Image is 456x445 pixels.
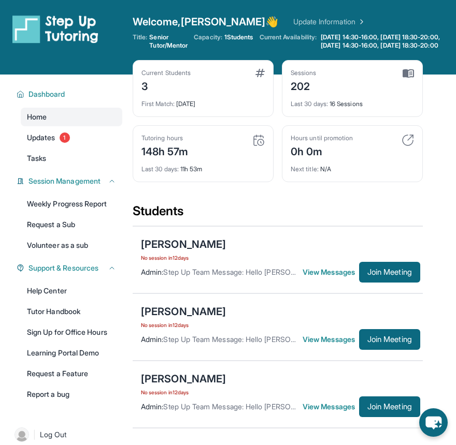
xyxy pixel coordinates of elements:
[141,372,226,386] div: [PERSON_NAME]
[141,94,265,108] div: [DATE]
[141,165,179,173] span: Last 30 days :
[260,33,317,50] span: Current Availability:
[359,329,420,350] button: Join Meeting
[28,263,98,273] span: Support & Resources
[419,408,448,437] button: chat-button
[133,203,423,226] div: Students
[141,402,163,411] span: Admin :
[141,268,163,276] span: Admin :
[141,142,189,159] div: 148h 57m
[319,33,456,50] a: [DATE] 14:30-16:00, [DATE] 18:30-20:00, [DATE] 14:30-16:00, [DATE] 18:30-20:00
[27,112,47,122] span: Home
[21,323,122,342] a: Sign Up for Office Hours
[21,215,122,234] a: Request a Sub
[303,334,359,345] span: View Messages
[141,77,191,94] div: 3
[15,427,29,442] img: user-img
[303,402,359,412] span: View Messages
[367,336,412,343] span: Join Meeting
[141,100,175,108] span: First Match :
[141,237,226,251] div: [PERSON_NAME]
[321,33,454,50] span: [DATE] 14:30-16:00, [DATE] 18:30-20:00, [DATE] 14:30-16:00, [DATE] 18:30-20:00
[291,134,353,142] div: Hours until promotion
[141,335,163,344] span: Admin :
[367,269,412,275] span: Join Meeting
[28,176,101,186] span: Session Management
[194,33,222,41] span: Capacity:
[141,388,226,396] span: No session in 12 days
[40,429,67,440] span: Log Out
[291,165,319,173] span: Next title :
[21,385,122,404] a: Report a bug
[293,17,366,27] a: Update Information
[224,33,253,41] span: 1 Students
[141,321,226,329] span: No session in 12 days
[141,134,189,142] div: Tutoring hours
[291,94,414,108] div: 16 Sessions
[149,33,188,50] span: Senior Tutor/Mentor
[21,128,122,147] a: Updates1
[21,281,122,300] a: Help Center
[303,267,359,277] span: View Messages
[355,17,366,27] img: Chevron Right
[24,263,116,273] button: Support & Resources
[402,134,414,146] img: card
[21,302,122,321] a: Tutor Handbook
[133,14,279,29] span: Welcome, [PERSON_NAME] 👋
[359,396,420,417] button: Join Meeting
[28,89,65,99] span: Dashboard
[141,159,265,173] div: 11h 53m
[21,344,122,362] a: Learning Portal Demo
[359,262,420,283] button: Join Meeting
[21,195,122,213] a: Weekly Progress Report
[21,108,122,126] a: Home
[21,364,122,383] a: Request a Feature
[12,14,98,43] img: logo
[291,100,328,108] span: Last 30 days :
[255,69,265,77] img: card
[33,428,36,441] span: |
[24,89,116,99] button: Dashboard
[141,69,191,77] div: Current Students
[21,149,122,168] a: Tasks
[60,132,70,143] span: 1
[403,69,414,78] img: card
[24,176,116,186] button: Session Management
[27,132,55,143] span: Updates
[27,153,46,164] span: Tasks
[291,142,353,159] div: 0h 0m
[141,254,226,262] span: No session in 12 days
[291,159,414,173] div: N/A
[133,33,147,50] span: Title:
[252,134,265,146] img: card
[291,69,317,77] div: Sessions
[291,77,317,94] div: 202
[21,236,122,255] a: Volunteer as a sub
[367,404,412,410] span: Join Meeting
[141,304,226,319] div: [PERSON_NAME]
